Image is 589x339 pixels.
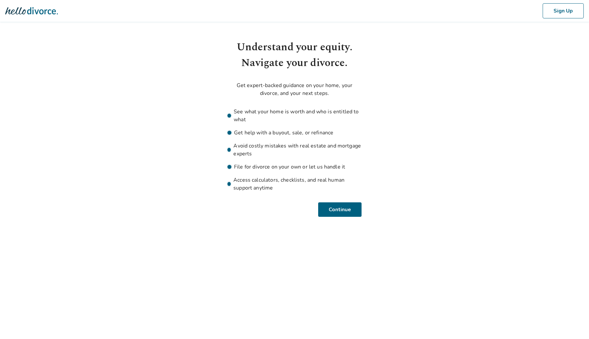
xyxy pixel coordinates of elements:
[227,142,362,158] li: Avoid costly mistakes with real estate and mortgage experts
[227,129,362,137] li: Get help with a buyout, sale, or refinance
[5,4,58,17] img: Hello Divorce Logo
[227,108,362,124] li: See what your home is worth and who is entitled to what
[227,176,362,192] li: Access calculators, checklists, and real human support anytime
[227,39,362,71] h1: Understand your equity. Navigate your divorce.
[227,81,362,97] p: Get expert-backed guidance on your home, your divorce, and your next steps.
[227,163,362,171] li: File for divorce on your own or let us handle it
[319,202,362,217] button: Continue
[543,3,584,18] button: Sign Up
